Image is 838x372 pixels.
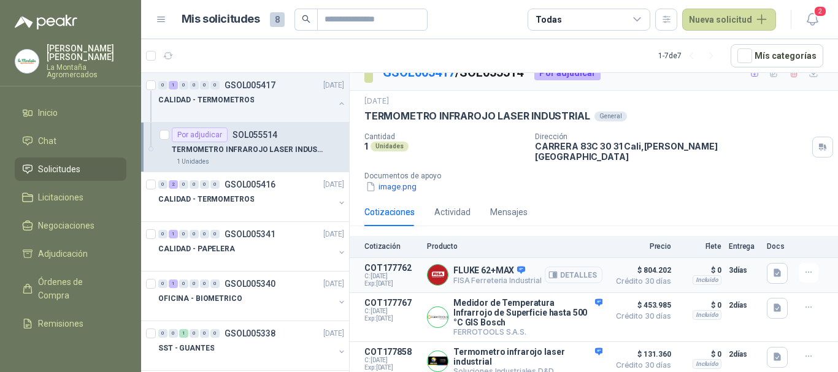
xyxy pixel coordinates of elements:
span: C: [DATE] [364,357,420,364]
p: Cantidad [364,132,525,141]
span: Negociaciones [38,219,94,232]
img: Company Logo [428,265,448,285]
div: 0 [200,329,209,338]
p: $ 0 [678,347,721,362]
a: 0 2 0 0 0 0 GSOL005416[DATE] CALIDAD - TERMOMETROS [158,177,347,216]
p: SST - GUANTES [158,343,214,354]
p: 2 días [729,347,759,362]
span: Solicitudes [38,162,80,176]
div: 0 [179,180,188,189]
div: Actividad [434,205,471,219]
a: Órdenes de Compra [15,270,126,307]
div: 0 [158,180,167,189]
span: Inicio [38,106,58,120]
div: 1 [169,230,178,238]
p: Medidor de Temperatura Infrarrojo de Superficie hasta 500 °C GIS Bosch [453,298,602,327]
div: 0 [158,230,167,238]
p: GSOL005416 [225,180,275,189]
p: [DATE] [323,328,344,340]
div: 0 [190,81,199,89]
div: Cotizaciones [364,205,415,219]
p: Documentos de apoyo [364,172,833,180]
span: search [302,15,310,23]
div: 0 [200,180,209,189]
div: 0 [200,230,209,238]
span: $ 804.202 [610,263,671,278]
a: Inicio [15,101,126,124]
p: [DATE] [323,80,344,91]
div: 0 [158,279,167,288]
div: 0 [190,329,199,338]
a: Remisiones [15,312,126,335]
h1: Mis solicitudes [182,10,260,28]
p: GSOL005341 [225,230,275,238]
p: FLUKE 62+MAX [453,265,542,276]
span: 2 [813,6,827,17]
div: 0 [179,279,188,288]
p: [DATE] [323,179,344,191]
p: GSOL005340 [225,279,275,288]
button: 2 [801,9,823,31]
p: Docs [767,242,791,251]
p: [DATE] [323,229,344,240]
div: 1 [169,279,178,288]
a: Chat [15,129,126,153]
div: Mensajes [490,205,528,219]
span: Remisiones [38,317,83,330]
button: Nueva solicitud [682,9,776,31]
p: 3 días [729,263,759,278]
div: 1 [179,329,188,338]
img: Company Logo [428,307,448,327]
span: $ 453.985 [610,298,671,313]
p: 1 [364,141,368,151]
p: Precio [610,242,671,251]
p: Entrega [729,242,759,251]
a: 0 1 0 0 0 0 GSOL005417[DATE] CALIDAD - TERMOMETROS [158,78,347,117]
div: 0 [190,279,199,288]
a: Negociaciones [15,214,126,237]
p: Producto [427,242,602,251]
a: Licitaciones [15,186,126,209]
button: Mís categorías [731,44,823,67]
p: Dirección [535,132,807,141]
span: $ 131.360 [610,347,671,362]
p: $ 0 [678,298,721,313]
img: Company Logo [15,50,39,73]
div: Por adjudicar [172,127,228,142]
span: Exp: [DATE] [364,364,420,371]
div: 1 Unidades [172,157,214,167]
span: Licitaciones [38,191,83,204]
img: Logo peakr [15,15,77,29]
div: 0 [210,279,220,288]
p: FISA Ferreteria Industrial [453,276,542,285]
a: 0 1 0 0 0 0 GSOL005340[DATE] OFICINA - BIOMETRICO [158,276,347,316]
div: Unidades [371,142,409,151]
div: 0 [210,329,220,338]
span: Órdenes de Compra [38,275,115,302]
span: Adjudicación [38,247,88,260]
span: Crédito 30 días [610,313,671,320]
div: Incluido [693,275,721,285]
a: Configuración [15,340,126,363]
div: 0 [158,329,167,338]
a: Solicitudes [15,158,126,181]
div: 0 [169,329,178,338]
p: COT177762 [364,263,420,273]
p: TERMOMETRO INFRAROJO LASER INDUSTRIAL [172,144,325,156]
a: Por adjudicarSOL055514TERMOMETRO INFRAROJO LASER INDUSTRIAL1 Unidades [141,123,349,172]
a: 0 0 1 0 0 0 GSOL005338[DATE] SST - GUANTES [158,326,347,365]
p: La Montaña Agromercados [47,64,126,78]
p: GSOL005417 [225,81,275,89]
div: 0 [210,180,220,189]
p: CALIDAD - TERMOMETROS [158,94,254,106]
span: C: [DATE] [364,273,420,280]
div: Todas [536,13,561,26]
div: 0 [190,180,199,189]
img: Company Logo [428,351,448,371]
p: OFICINA - BIOMETRICO [158,293,242,305]
p: CALIDAD - TERMOMETROS [158,194,254,205]
div: Incluido [693,310,721,320]
div: 0 [200,81,209,89]
div: Por adjudicar [534,66,601,80]
a: Adjudicación [15,242,126,265]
